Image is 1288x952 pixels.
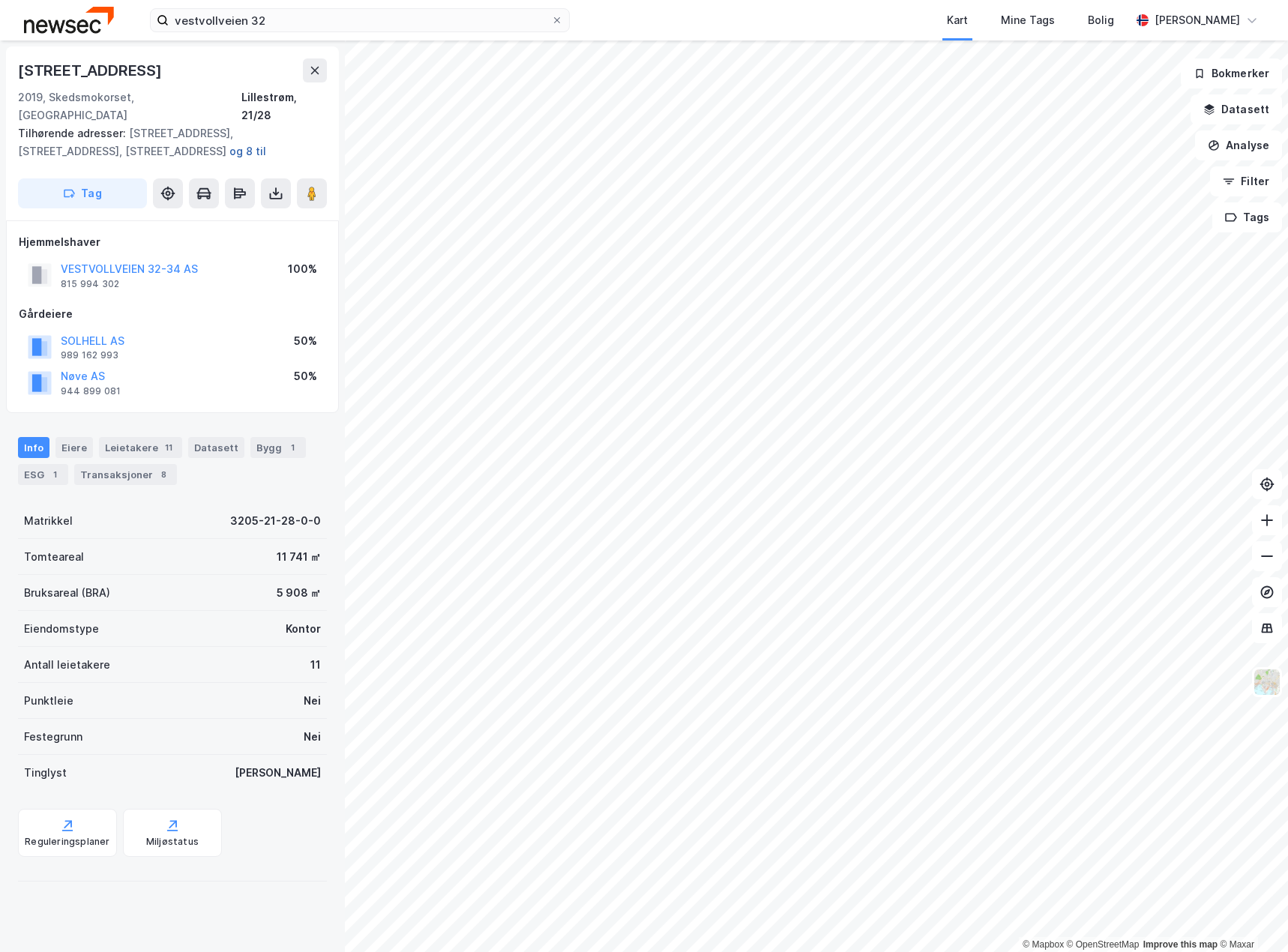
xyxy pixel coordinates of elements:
[18,464,68,485] div: ESG
[146,836,199,848] div: Miljøstatus
[285,440,300,455] div: 1
[19,305,326,323] div: Gårdeiere
[55,437,93,458] div: Eiere
[24,728,82,746] div: Festegrunn
[1143,939,1218,950] a: Improve this map
[304,692,321,710] div: Nei
[235,764,321,782] div: [PERSON_NAME]
[277,584,321,602] div: 5 908 ㎡
[169,9,551,31] input: Søk på adresse, matrikkel, gårdeiere, leietakere eller personer
[1212,202,1282,232] button: Tags
[1195,130,1282,160] button: Analyse
[18,178,147,208] button: Tag
[24,620,99,638] div: Eiendomstype
[1253,668,1281,696] img: Z
[24,692,73,710] div: Punktleie
[24,584,110,602] div: Bruksareal (BRA)
[294,367,317,385] div: 50%
[304,728,321,746] div: Nei
[61,349,118,361] div: 989 162 993
[18,437,49,458] div: Info
[310,656,321,674] div: 11
[250,437,306,458] div: Bygg
[230,512,321,530] div: 3205-21-28-0-0
[1210,166,1282,196] button: Filter
[18,124,315,160] div: [STREET_ADDRESS], [STREET_ADDRESS], [STREET_ADDRESS]
[1191,94,1282,124] button: Datasett
[156,467,171,482] div: 8
[188,437,244,458] div: Datasett
[1213,880,1288,952] div: Kontrollprogram for chat
[19,233,326,251] div: Hjemmelshaver
[288,260,317,278] div: 100%
[74,464,177,485] div: Transaksjoner
[1001,11,1055,29] div: Mine Tags
[61,278,119,290] div: 815 994 302
[24,548,84,566] div: Tomteareal
[1181,58,1282,88] button: Bokmerker
[24,764,67,782] div: Tinglyst
[25,836,109,848] div: Reguleringsplaner
[24,656,110,674] div: Antall leietakere
[24,512,73,530] div: Matrikkel
[277,548,321,566] div: 11 741 ㎡
[161,440,176,455] div: 11
[286,620,321,638] div: Kontor
[1155,11,1240,29] div: [PERSON_NAME]
[241,88,327,124] div: Lillestrøm, 21/28
[47,467,62,482] div: 1
[61,385,121,397] div: 944 899 081
[18,127,129,139] span: Tilhørende adresser:
[1088,11,1114,29] div: Bolig
[18,58,165,82] div: [STREET_ADDRESS]
[18,88,241,124] div: 2019, Skedsmokorset, [GEOGRAPHIC_DATA]
[99,437,182,458] div: Leietakere
[947,11,968,29] div: Kart
[294,332,317,350] div: 50%
[24,7,114,33] img: newsec-logo.f6e21ccffca1b3a03d2d.png
[1023,939,1064,950] a: Mapbox
[1213,880,1288,952] iframe: Chat Widget
[1067,939,1140,950] a: OpenStreetMap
